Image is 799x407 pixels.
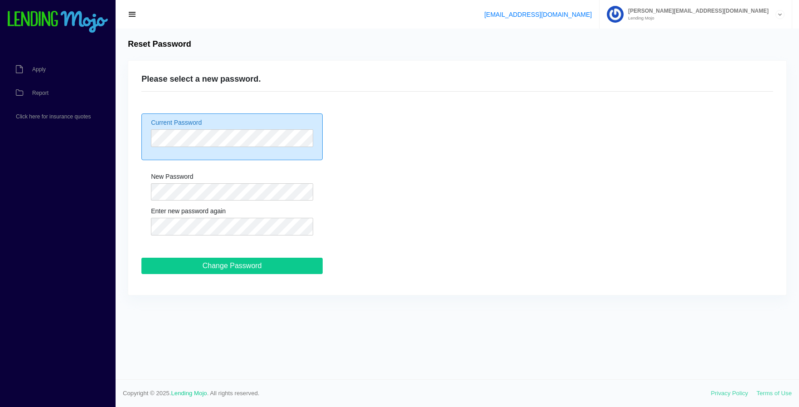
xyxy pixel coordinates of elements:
[711,390,748,397] a: Privacy Policy
[16,114,91,119] span: Click here for insurance quotes
[7,11,109,34] img: logo-small.png
[141,74,773,84] h4: Please select a new password.
[123,389,711,398] span: Copyright © 2025. . All rights reserved.
[624,16,769,20] small: Lending Mojo
[484,11,592,18] a: [EMAIL_ADDRESS][DOMAIN_NAME]
[151,208,226,214] label: Enter new password again
[151,119,202,126] label: Current Password
[32,90,48,96] span: Report
[607,6,624,23] img: Profile image
[624,8,769,14] span: [PERSON_NAME][EMAIL_ADDRESS][DOMAIN_NAME]
[756,390,792,397] a: Terms of Use
[128,39,191,49] h4: Reset Password
[151,173,193,180] label: New Password
[141,258,323,274] input: Change Password
[32,67,46,72] span: Apply
[171,390,207,397] a: Lending Mojo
